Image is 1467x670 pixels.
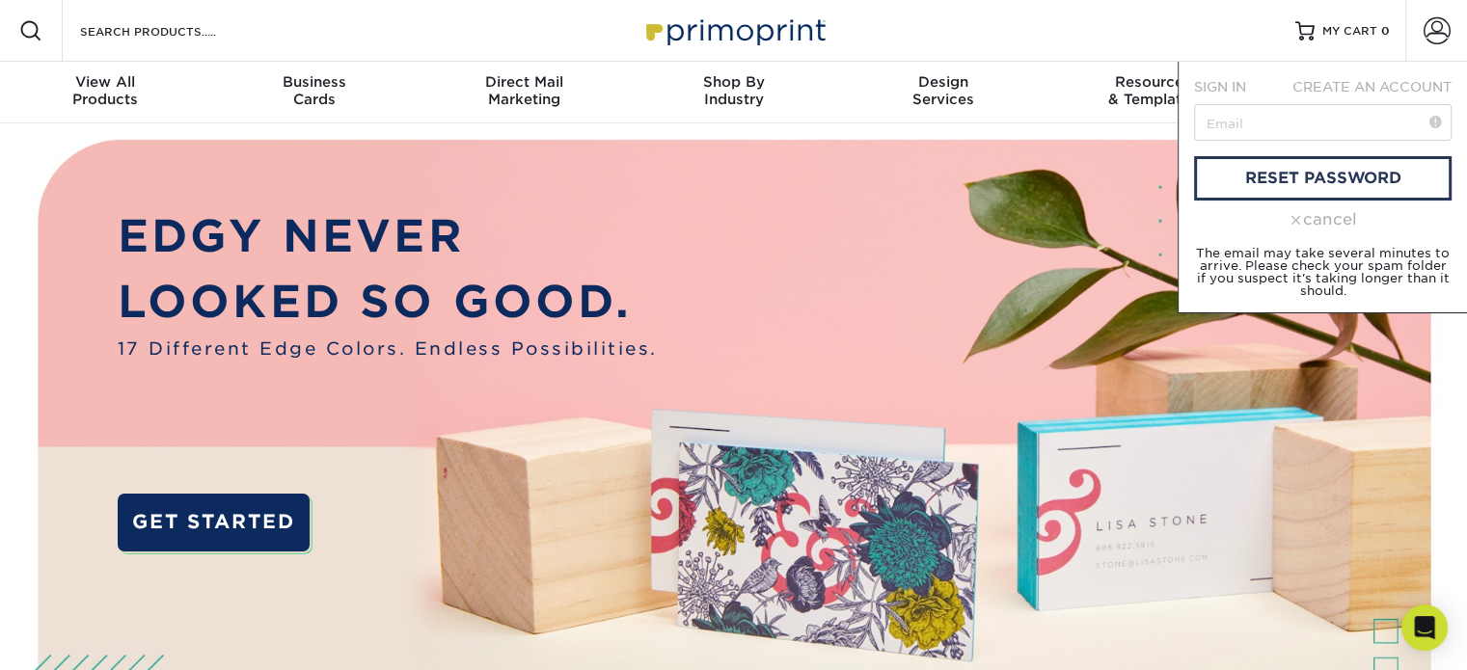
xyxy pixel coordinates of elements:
[1194,104,1452,141] input: Email
[1047,73,1257,91] span: Resources
[78,19,266,42] input: SEARCH PRODUCTS.....
[1194,156,1452,201] a: reset password
[1322,23,1377,40] span: MY CART
[1194,208,1452,231] div: cancel
[629,73,838,108] div: Industry
[420,62,629,123] a: Direct MailMarketing
[838,62,1047,123] a: DesignServices
[209,73,419,108] div: Cards
[420,73,629,91] span: Direct Mail
[638,10,830,51] img: Primoprint
[1401,604,1448,651] div: Open Intercom Messenger
[118,335,658,362] span: 17 Different Edge Colors. Endless Possibilities.
[1292,79,1452,94] span: CREATE AN ACCOUNT
[118,494,310,551] a: GET STARTED
[1194,79,1246,94] span: SIGN IN
[1381,24,1390,38] span: 0
[629,62,838,123] a: Shop ByIndustry
[209,73,419,91] span: Business
[420,73,629,108] div: Marketing
[118,203,658,269] p: EDGY NEVER
[629,73,838,91] span: Shop By
[1047,73,1257,108] div: & Templates
[209,62,419,123] a: BusinessCards
[838,73,1047,108] div: Services
[1196,246,1450,298] small: The email may take several minutes to arrive. Please check your spam folder if you suspect it's t...
[838,73,1047,91] span: Design
[1047,62,1257,123] a: Resources& Templates
[118,269,658,335] p: LOOKED SO GOOD.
